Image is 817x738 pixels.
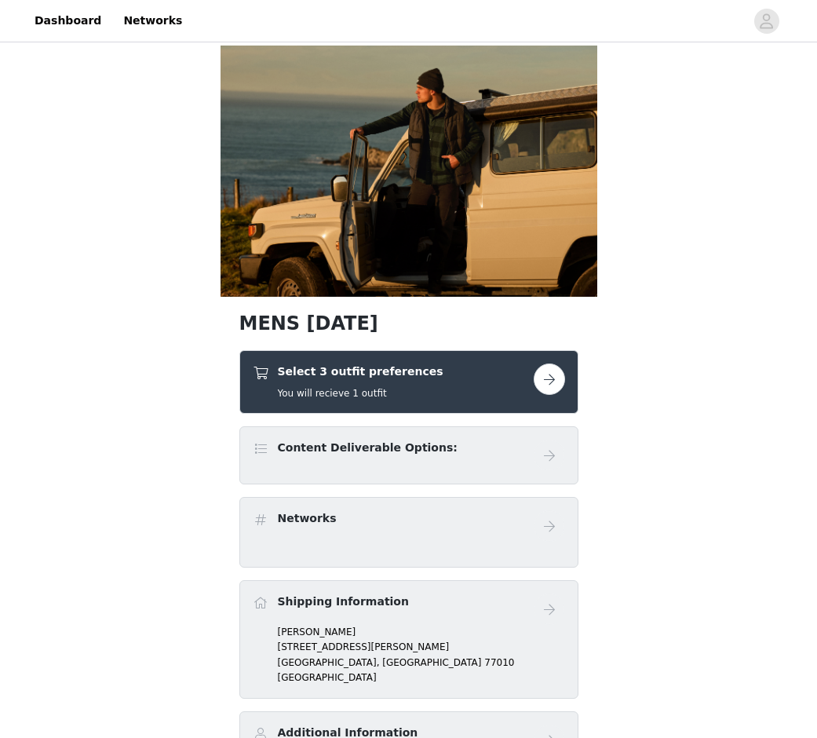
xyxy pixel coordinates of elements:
[239,350,578,414] div: Select 3 outfit preferences
[759,9,774,34] div: avatar
[239,309,578,338] h1: MENS [DATE]
[484,657,514,668] span: 77010
[239,497,578,568] div: Networks
[278,670,565,685] p: [GEOGRAPHIC_DATA]
[25,3,111,38] a: Dashboard
[278,386,443,400] h5: You will recieve 1 outfit
[239,580,578,699] div: Shipping Information
[278,640,565,654] p: [STREET_ADDRESS][PERSON_NAME]
[221,46,597,297] img: campaign image
[278,440,458,456] h4: Content Deliverable Options:
[114,3,191,38] a: Networks
[382,657,481,668] span: [GEOGRAPHIC_DATA]
[239,426,578,484] div: Content Deliverable Options:
[278,594,409,610] h4: Shipping Information
[278,510,337,527] h4: Networks
[278,625,565,639] p: [PERSON_NAME]
[278,364,443,380] h4: Select 3 outfit preferences
[278,657,380,668] span: [GEOGRAPHIC_DATA],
